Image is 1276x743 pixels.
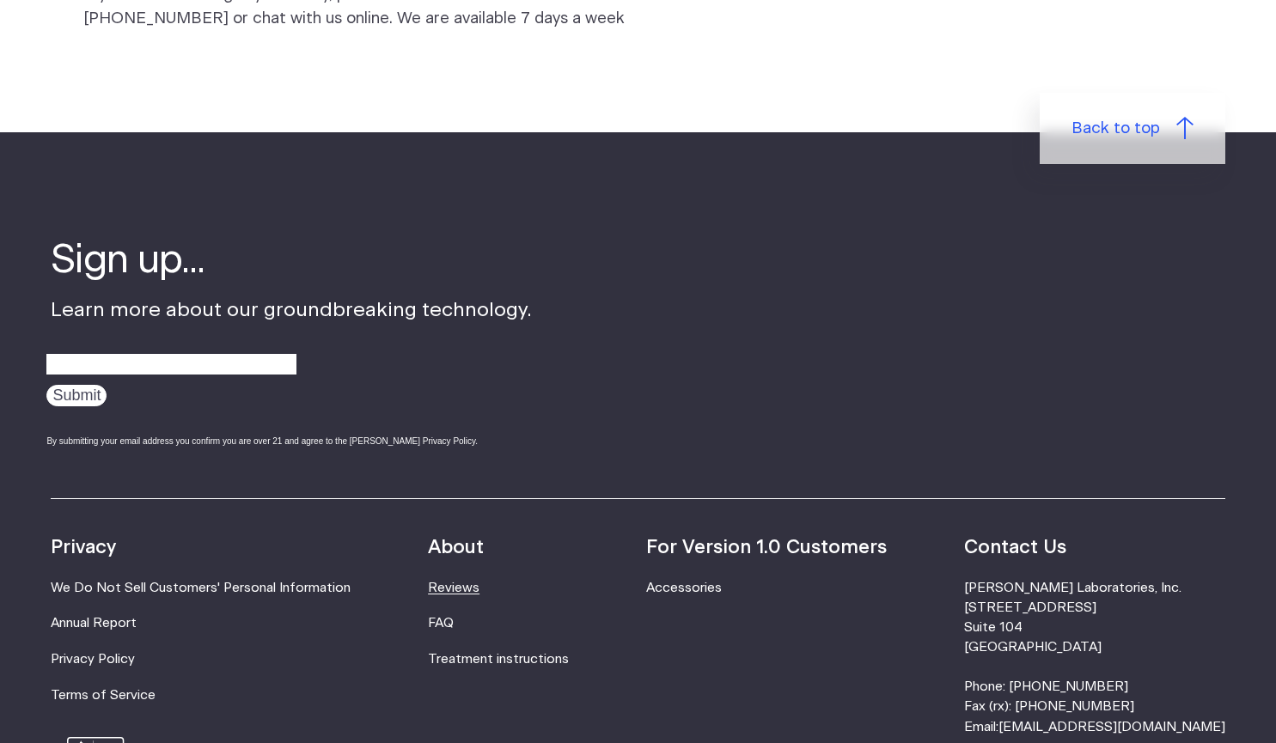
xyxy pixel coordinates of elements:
a: Treatment instructions [428,653,569,666]
li: [PERSON_NAME] Laboratories, Inc. [STREET_ADDRESS] Suite 104 [GEOGRAPHIC_DATA] Phone: [PHONE_NUMBE... [964,578,1225,737]
strong: For Version 1.0 Customers [646,538,887,557]
div: Learn more about our groundbreaking technology. [51,234,532,464]
a: We Do Not Sell Customers' Personal Information [51,582,351,594]
a: Terms of Service [51,689,156,702]
span: Back to top [1071,117,1160,141]
a: Annual Report [51,617,137,630]
strong: Contact Us [964,538,1066,557]
a: Back to top [1040,93,1225,165]
input: Submit [46,385,107,406]
strong: About [428,538,484,557]
a: [EMAIL_ADDRESS][DOMAIN_NAME] [998,721,1225,734]
h4: Sign up... [51,234,532,288]
strong: Privacy [51,538,116,557]
a: Reviews [428,582,479,594]
a: FAQ [428,617,454,630]
a: Privacy Policy [51,653,135,666]
div: By submitting your email address you confirm you are over 21 and agree to the [PERSON_NAME] Priva... [46,435,532,448]
a: Accessories [646,582,722,594]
